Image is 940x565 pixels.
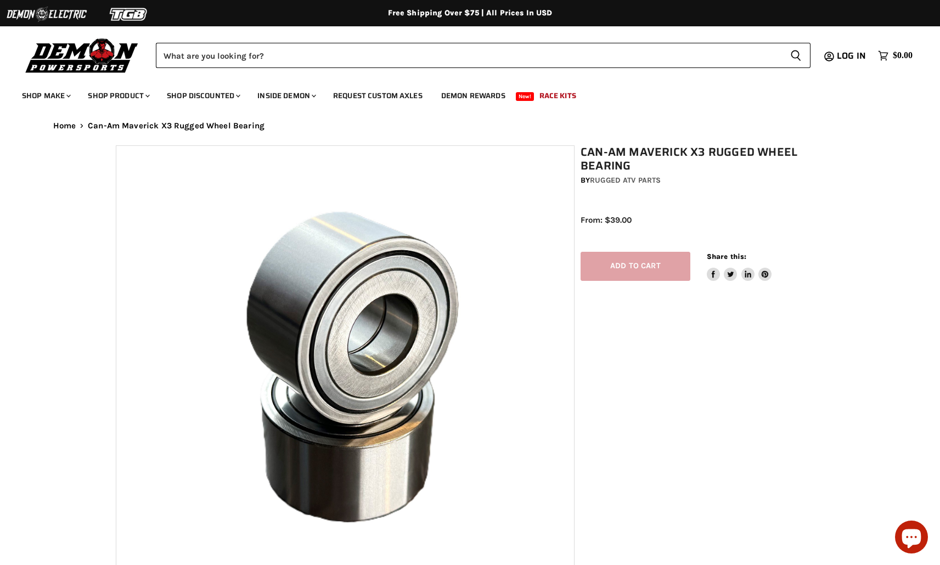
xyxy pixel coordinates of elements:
[873,48,918,64] a: $0.00
[581,215,632,225] span: From: $39.00
[156,43,781,68] input: Search
[707,252,746,261] span: Share this:
[88,121,264,131] span: Can-Am Maverick X3 Rugged Wheel Bearing
[88,4,170,25] img: TGB Logo 2
[433,84,514,107] a: Demon Rewards
[5,4,88,25] img: Demon Electric Logo 2
[581,145,831,173] h1: Can-Am Maverick X3 Rugged Wheel Bearing
[531,84,584,107] a: Race Kits
[893,50,913,61] span: $0.00
[31,8,909,18] div: Free Shipping Over $75 | All Prices In USD
[14,80,910,107] ul: Main menu
[53,121,76,131] a: Home
[249,84,323,107] a: Inside Demon
[159,84,247,107] a: Shop Discounted
[80,84,156,107] a: Shop Product
[14,84,77,107] a: Shop Make
[892,521,931,556] inbox-online-store-chat: Shopify online store chat
[581,174,831,187] div: by
[590,176,661,185] a: Rugged ATV Parts
[832,51,873,61] a: Log in
[707,252,772,281] aside: Share this:
[31,121,909,131] nav: Breadcrumbs
[156,43,810,68] form: Product
[781,43,810,68] button: Search
[325,84,431,107] a: Request Custom Axles
[837,49,866,63] span: Log in
[22,36,142,75] img: Demon Powersports
[516,92,534,101] span: New!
